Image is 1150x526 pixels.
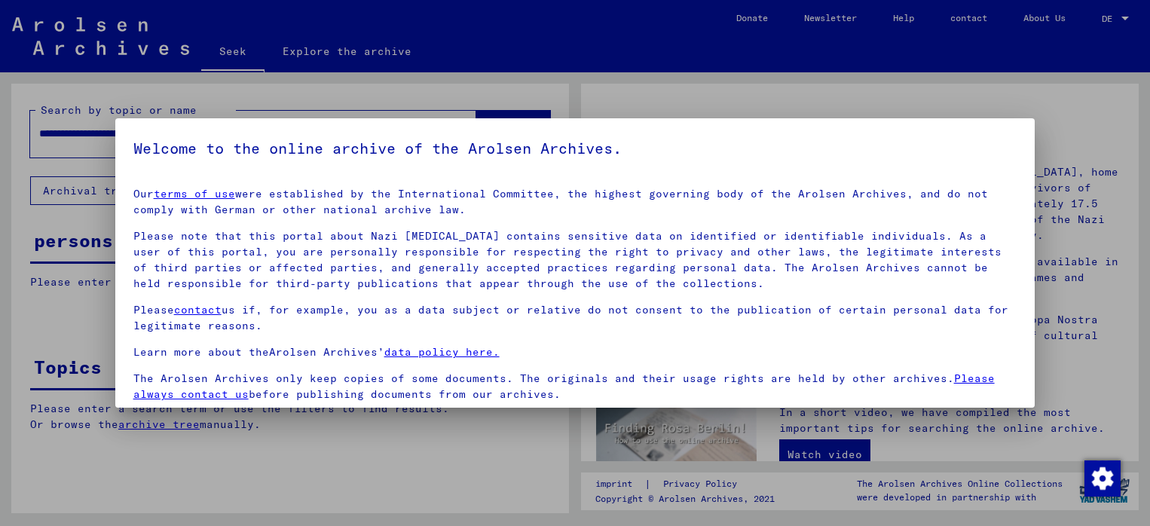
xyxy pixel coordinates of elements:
[1084,460,1121,497] img: Change consent
[133,187,154,200] font: Our
[133,139,622,157] font: Welcome to the online archive of the Arolsen Archives.
[384,345,500,359] a: data policy here.
[133,187,988,216] font: were established by the International Committee, the highest governing body of the Arolsen Archiv...
[133,372,954,385] font: The Arolsen Archives only keep copies of some documents. The originals and their usage rights are...
[133,345,269,359] font: Learn more about the
[133,303,1008,332] font: us if, for example, you as a data subject or relative do not consent to the publication of certai...
[154,187,235,200] a: terms of use
[269,345,384,359] font: Arolsen Archives’
[1084,460,1120,496] div: Change consent
[133,229,1002,290] font: Please note that this portal about Nazi [MEDICAL_DATA] contains sensitive data on identified or i...
[133,303,174,317] font: Please
[249,387,561,401] font: before publishing documents from our archives.
[174,303,222,317] a: contact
